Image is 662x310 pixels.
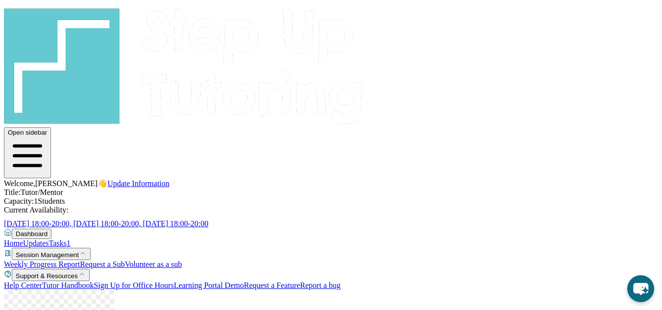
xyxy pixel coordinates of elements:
[34,197,65,205] span: 1 Students
[125,260,182,268] a: Volunteer as a sub
[107,179,177,188] a: Update Information
[4,206,69,214] span: Current Availability:
[300,281,341,289] a: Report a bug
[16,230,48,238] span: Dashboard
[42,281,94,289] a: Tutor Handbook
[23,239,49,247] a: Updates
[80,260,125,268] a: Request a Sub
[4,219,220,228] a: [DATE] 18:00-20:00, [DATE] 18:00-20:00, [DATE] 18:00-20:00
[174,281,244,289] a: Learning Portal Demo
[49,239,71,247] a: Tasks1
[21,188,63,196] span: Tutor/Mentor
[4,4,365,125] img: logo
[4,188,21,196] span: Title:
[4,127,51,178] button: Open sidebar
[170,178,177,186] img: Chevron Right
[94,281,173,289] a: Sign Up for Office Hours
[12,248,91,260] button: Session Management
[67,239,71,247] span: 1
[4,239,23,247] a: Home
[12,229,51,239] button: Dashboard
[16,272,78,280] span: Support & Resources
[49,239,67,247] span: Tasks
[4,179,107,188] span: Welcome, [PERSON_NAME] 👋
[627,275,654,302] button: chat-button
[244,281,300,289] a: Request a Feature
[4,197,34,205] span: Capacity:
[16,251,79,259] span: Session Management
[4,281,42,289] a: Help Center
[12,269,90,281] button: Support & Resources
[4,260,80,268] a: Weekly Progress Report
[8,129,47,136] span: Open sidebar
[4,219,208,228] span: [DATE] 18:00-20:00, [DATE] 18:00-20:00, [DATE] 18:00-20:00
